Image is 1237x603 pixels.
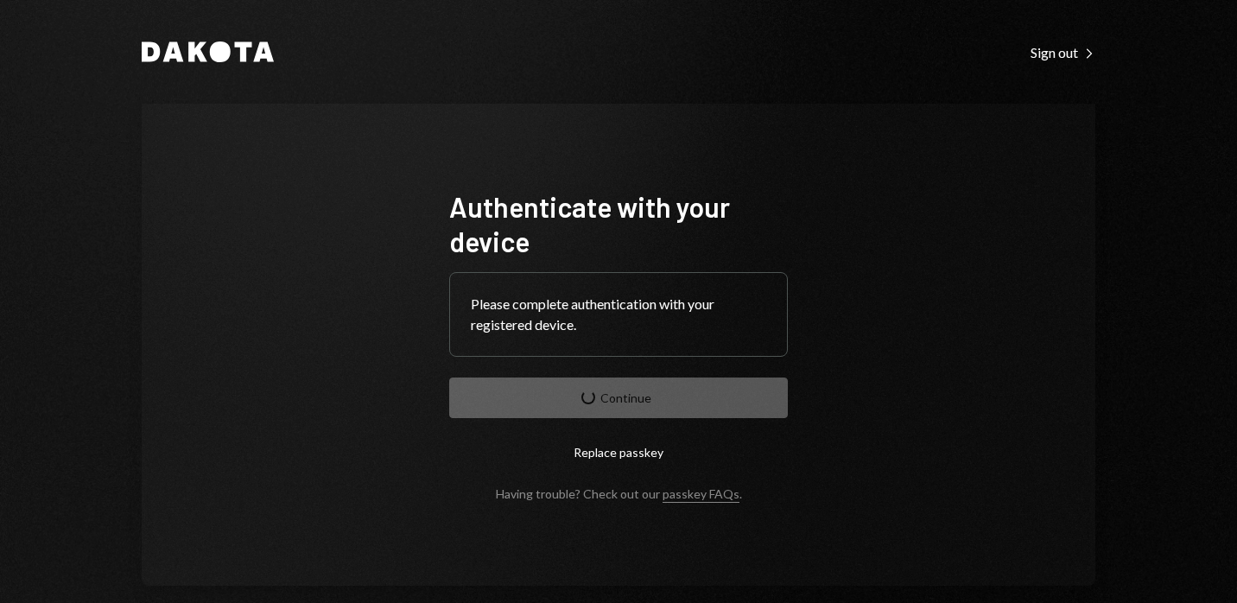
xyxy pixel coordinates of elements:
[471,294,766,335] div: Please complete authentication with your registered device.
[1031,42,1095,61] a: Sign out
[449,432,788,473] button: Replace passkey
[663,486,739,503] a: passkey FAQs
[496,486,742,501] div: Having trouble? Check out our .
[1031,44,1095,61] div: Sign out
[449,189,788,258] h1: Authenticate with your device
